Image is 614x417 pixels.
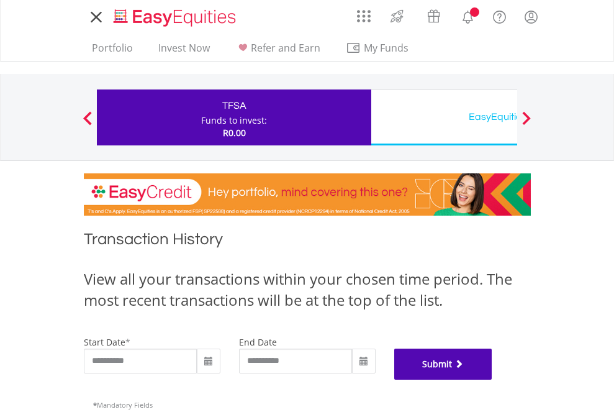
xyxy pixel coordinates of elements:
[484,3,515,28] a: FAQ's and Support
[394,349,492,380] button: Submit
[515,3,547,30] a: My Profile
[251,41,320,55] span: Refer and Earn
[415,3,452,26] a: Vouchers
[223,127,246,139] span: R0.00
[514,117,539,130] button: Next
[201,114,267,127] div: Funds to invest:
[423,6,444,26] img: vouchers-v2.svg
[84,173,531,216] img: EasyCredit Promotion Banner
[84,268,531,311] div: View all your transactions within your chosen time period. The most recent transactions will be a...
[75,117,100,130] button: Previous
[93,400,153,410] span: Mandatory Fields
[153,42,215,61] a: Invest Now
[87,42,138,61] a: Portfolio
[230,42,325,61] a: Refer and Earn
[239,336,277,348] label: end date
[104,97,364,114] div: TFSA
[349,3,379,23] a: AppsGrid
[452,3,484,28] a: Notifications
[84,336,125,348] label: start date
[387,6,407,26] img: thrive-v2.svg
[111,7,241,28] img: EasyEquities_Logo.png
[346,40,427,56] span: My Funds
[84,228,531,256] h1: Transaction History
[109,3,241,28] a: Home page
[357,9,371,23] img: grid-menu-icon.svg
